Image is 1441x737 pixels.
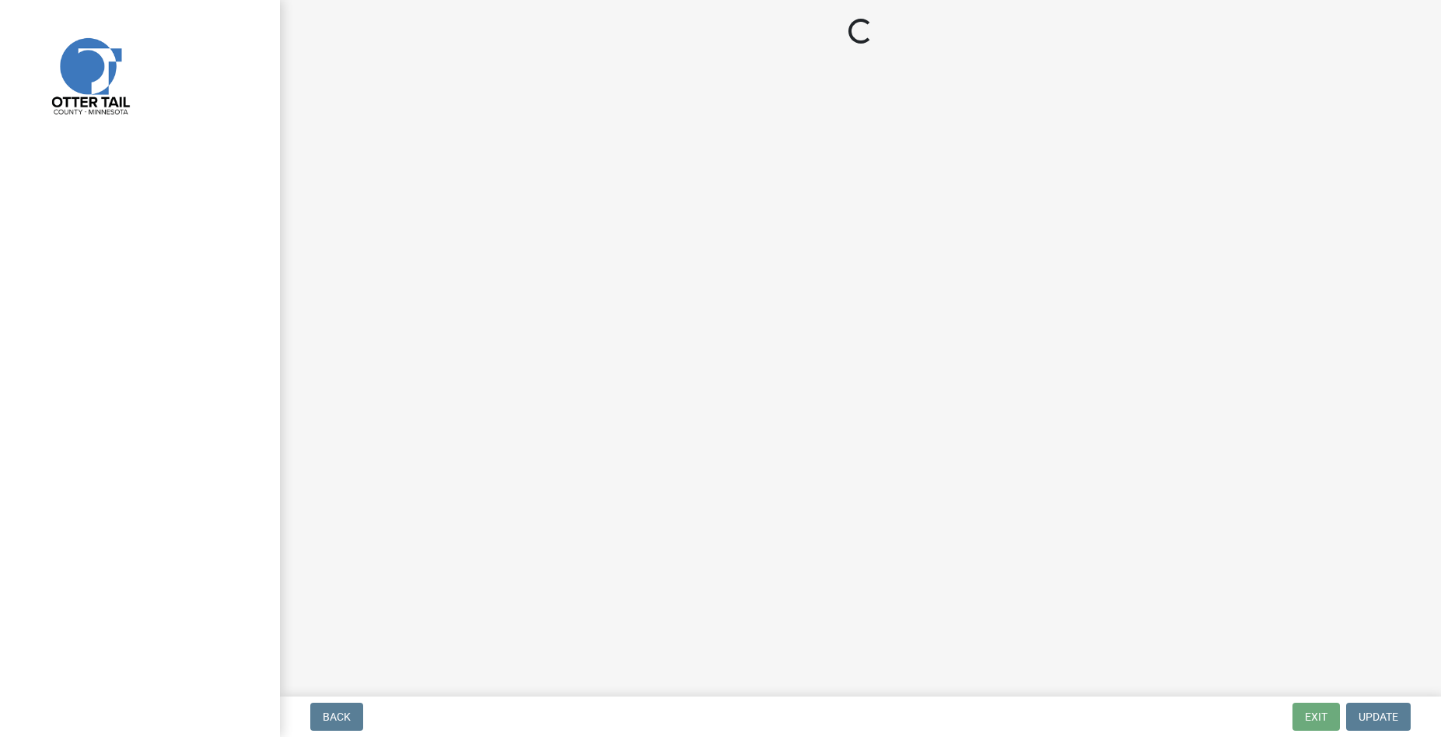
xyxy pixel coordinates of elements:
[310,703,363,731] button: Back
[31,16,148,133] img: Otter Tail County, Minnesota
[1346,703,1411,731] button: Update
[1292,703,1340,731] button: Exit
[1359,711,1398,723] span: Update
[323,711,351,723] span: Back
